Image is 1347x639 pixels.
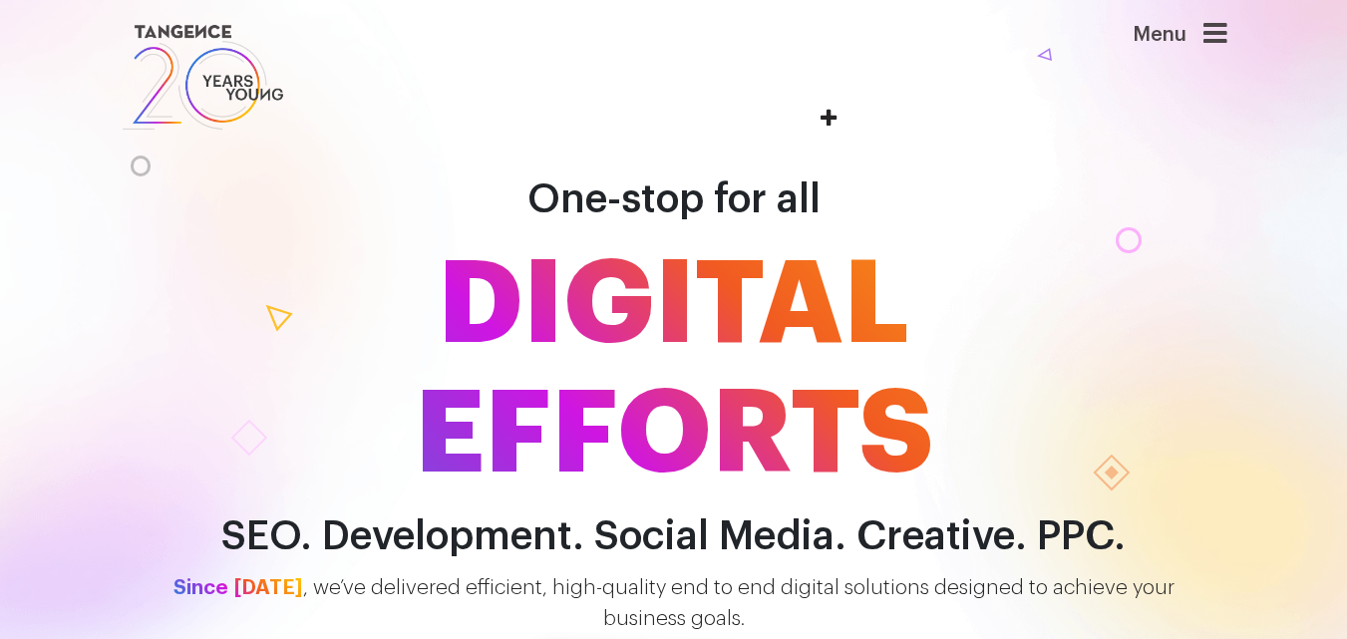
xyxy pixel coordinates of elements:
[121,20,286,135] img: logo SVG
[173,577,303,598] span: Since [DATE]
[106,240,1242,499] span: DIGITAL EFFORTS
[527,179,821,219] span: One-stop for all
[106,514,1242,559] h2: SEO. Development. Social Media. Creative. PPC.
[106,573,1242,635] p: , we’ve delivered efficient, high-quality end to end digital solutions designed to achieve your b...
